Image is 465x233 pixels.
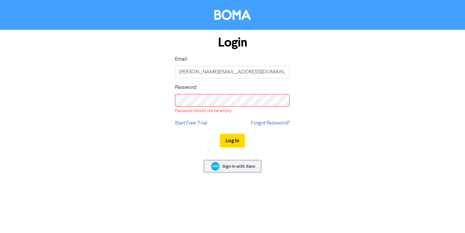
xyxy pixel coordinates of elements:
[223,164,255,169] span: Sign In with Xero
[175,84,196,91] label: Password
[175,108,290,114] div: Password should not be empty
[214,10,251,20] img: BOMA Logo
[220,134,245,147] button: Log In
[175,35,290,50] h1: Login
[204,161,261,172] a: Sign In with Xero
[432,202,465,233] iframe: Chat Widget
[211,162,220,171] img: Xero logo
[175,55,187,63] label: Email
[175,119,207,127] a: Start Free Trial
[251,119,290,127] a: Forgot Password?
